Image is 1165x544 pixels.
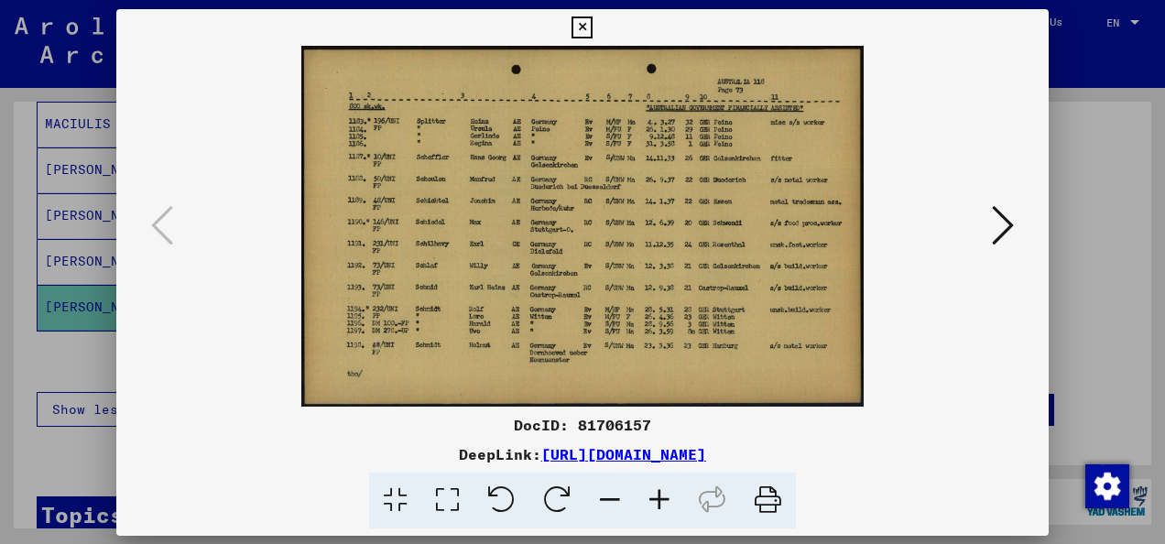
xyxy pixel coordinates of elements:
[1085,464,1129,508] img: Change consent
[179,46,986,407] img: 001.jpg
[1084,463,1128,507] div: Change consent
[116,443,1049,465] div: DeepLink:
[116,414,1049,436] div: DocID: 81706157
[541,445,706,463] a: [URL][DOMAIN_NAME]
